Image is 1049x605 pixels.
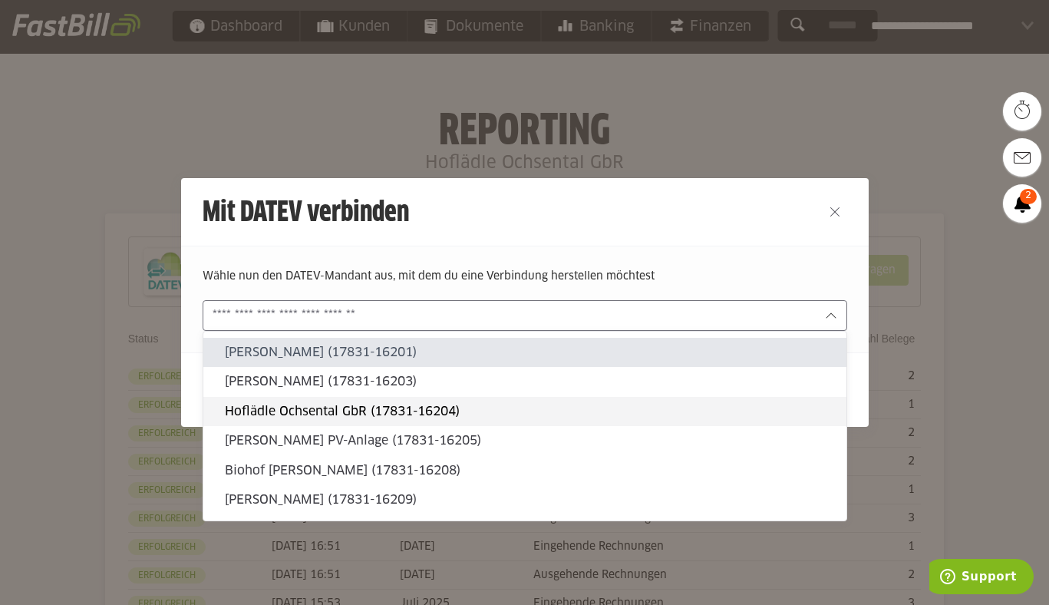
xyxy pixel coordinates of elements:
[203,338,846,367] sl-option: [PERSON_NAME] (17831-16201)
[1003,184,1041,223] a: 2
[203,485,846,514] sl-option: [PERSON_NAME] (17831-16209)
[203,456,846,485] sl-option: Biohof [PERSON_NAME] (17831-16208)
[1020,189,1037,204] span: 2
[203,426,846,455] sl-option: [PERSON_NAME] PV-Anlage (17831-16205)
[203,268,847,285] p: Wähle nun den DATEV-Mandant aus, mit dem du eine Verbindung herstellen möchtest
[203,397,846,426] sl-option: Hoflädle Ochsental GbR (17831-16204)
[203,367,846,396] sl-option: [PERSON_NAME] (17831-16203)
[929,559,1034,597] iframe: Öffnet ein Widget, in dem Sie weitere Informationen finden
